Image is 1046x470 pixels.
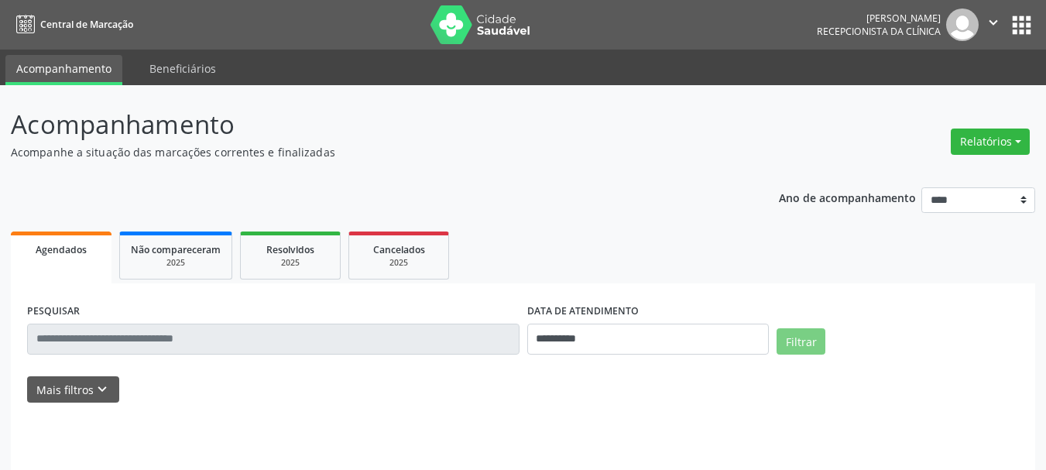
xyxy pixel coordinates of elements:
[27,300,80,324] label: PESQUISAR
[27,376,119,403] button: Mais filtroskeyboard_arrow_down
[360,257,437,269] div: 2025
[373,243,425,256] span: Cancelados
[11,144,728,160] p: Acompanhe a situação das marcações correntes e finalizadas
[817,25,941,38] span: Recepcionista da clínica
[131,243,221,256] span: Não compareceram
[5,55,122,85] a: Acompanhamento
[951,129,1030,155] button: Relatórios
[946,9,979,41] img: img
[266,243,314,256] span: Resolvidos
[527,300,639,324] label: DATA DE ATENDIMENTO
[1008,12,1035,39] button: apps
[817,12,941,25] div: [PERSON_NAME]
[131,257,221,269] div: 2025
[777,328,825,355] button: Filtrar
[36,243,87,256] span: Agendados
[979,9,1008,41] button: 
[40,18,133,31] span: Central de Marcação
[11,105,728,144] p: Acompanhamento
[252,257,329,269] div: 2025
[139,55,227,82] a: Beneficiários
[94,381,111,398] i: keyboard_arrow_down
[779,187,916,207] p: Ano de acompanhamento
[985,14,1002,31] i: 
[11,12,133,37] a: Central de Marcação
